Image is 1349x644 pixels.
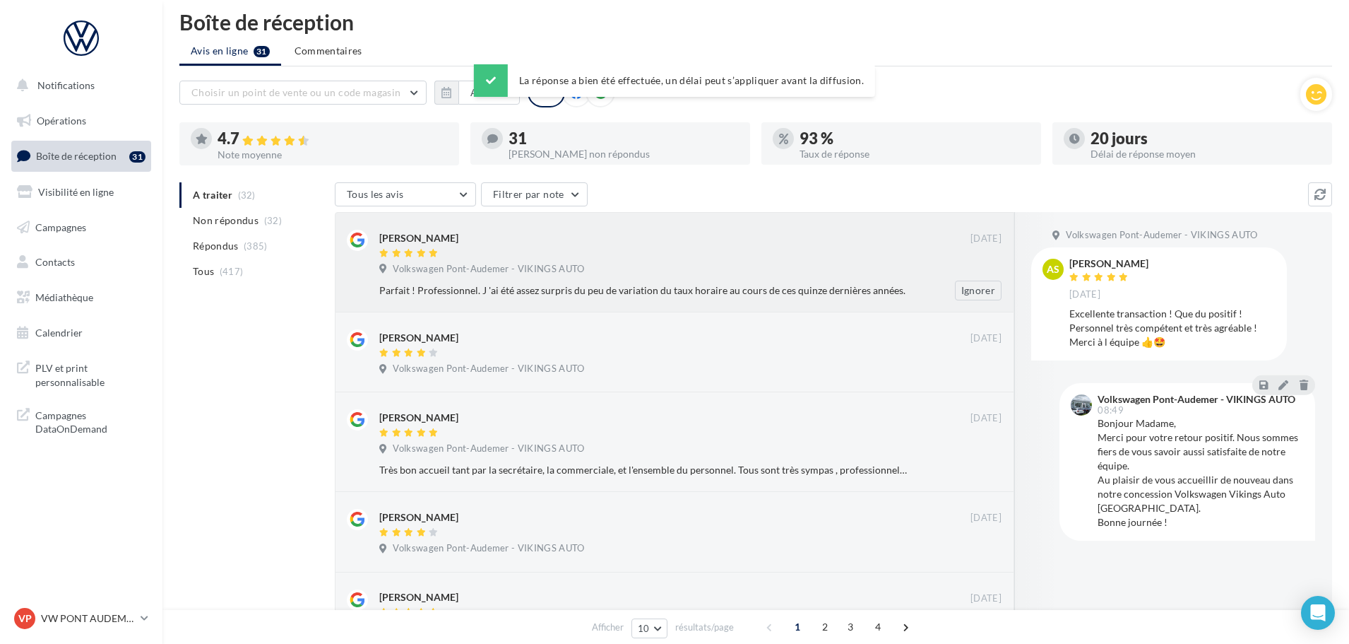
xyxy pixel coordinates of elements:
[8,400,154,442] a: Campagnes DataOnDemand
[335,182,476,206] button: Tous les avis
[592,621,624,634] span: Afficher
[434,81,520,105] button: Au total
[1098,406,1124,415] span: 08:49
[970,332,1002,345] span: [DATE]
[458,81,520,105] button: Au total
[129,151,145,163] div: 31
[481,182,588,206] button: Filtrer par note
[191,86,400,98] span: Choisir un point de vente ou un code magasin
[8,106,154,136] a: Opérations
[347,188,404,200] span: Tous les avis
[379,510,458,525] div: [PERSON_NAME]
[393,363,584,375] span: Volkswagen Pont-Audemer - VIKINGS AUTO
[379,463,910,477] div: Très bon accueil tant par la secrétaire, la commerciale, et l'ensemble du personnel. Tous sont tr...
[8,318,154,348] a: Calendrier
[1091,149,1321,159] div: Délai de réponse moyen
[8,141,154,171] a: Boîte de réception31
[218,150,448,160] div: Note moyenne
[800,149,1030,159] div: Taux de réponse
[35,327,83,339] span: Calendrier
[1098,416,1304,529] div: Bonjour Madame, Merci pour votre retour positif. Nous sommes fiers de vous savoir aussi satisfait...
[220,266,244,277] span: (417)
[1301,596,1335,630] div: Open Intercom Messenger
[37,115,86,127] span: Opérations
[35,221,86,233] span: Campagnes
[970,233,1002,245] span: [DATE]
[955,281,1002,300] button: Ignorer
[37,79,95,91] span: Notifications
[839,616,862,638] span: 3
[179,11,1332,33] div: Boîte de réception
[38,186,114,198] span: Visibilité en ligne
[193,213,258,228] span: Non répondus
[1069,259,1148,269] div: [PERSON_NAME]
[631,619,667,638] button: 10
[970,592,1002,605] span: [DATE]
[509,149,739,159] div: [PERSON_NAME] non répondus
[8,353,154,394] a: PLV et print personnalisable
[41,611,135,626] p: VW PONT AUDEMER
[35,256,75,268] span: Contacts
[35,358,145,389] span: PLV et print personnalisable
[379,231,458,245] div: [PERSON_NAME]
[36,150,117,162] span: Boîte de réception
[675,621,734,634] span: résultats/page
[295,44,362,58] span: Commentaires
[379,283,910,298] div: Parfait ! Professionnel. J 'ai été assez surpris du peu de variation du taux horaire au cours de ...
[35,406,145,436] span: Campagnes DataOnDemand
[193,239,239,253] span: Répondus
[786,616,809,638] span: 1
[638,623,650,634] span: 10
[1098,394,1295,404] div: Volkswagen Pont-Audemer - VIKINGS AUTO
[393,443,584,455] span: Volkswagen Pont-Audemer - VIKINGS AUTO
[179,81,427,105] button: Choisir un point de vente ou un code magasin
[264,215,282,226] span: (32)
[1069,288,1100,301] span: [DATE]
[379,331,458,345] div: [PERSON_NAME]
[509,131,739,146] div: 31
[1066,229,1257,242] span: Volkswagen Pont-Audemer - VIKINGS AUTO
[8,177,154,207] a: Visibilité en ligne
[1091,131,1321,146] div: 20 jours
[800,131,1030,146] div: 93 %
[11,605,151,632] a: VP VW PONT AUDEMER
[393,263,584,276] span: Volkswagen Pont-Audemer - VIKINGS AUTO
[8,213,154,242] a: Campagnes
[1069,307,1276,349] div: Excellente transaction ! Que du positif ! Personnel très compétent et très agréable ! Merci à l é...
[379,411,458,425] div: [PERSON_NAME]
[393,542,584,555] span: Volkswagen Pont-Audemer - VIKINGS AUTO
[379,590,458,604] div: [PERSON_NAME]
[218,131,448,147] div: 4.7
[814,616,836,638] span: 2
[18,611,32,626] span: VP
[244,240,268,252] span: (385)
[970,512,1002,525] span: [DATE]
[474,64,875,97] div: La réponse a bien été effectuée, un délai peut s’appliquer avant la diffusion.
[1047,262,1059,276] span: As
[867,616,889,638] span: 4
[8,283,154,312] a: Médiathèque
[970,412,1002,425] span: [DATE]
[193,264,214,279] span: Tous
[8,71,148,100] button: Notifications
[35,291,93,303] span: Médiathèque
[8,247,154,277] a: Contacts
